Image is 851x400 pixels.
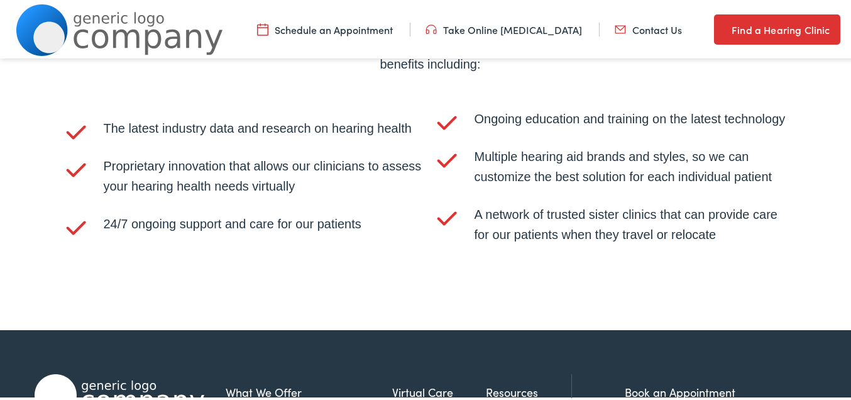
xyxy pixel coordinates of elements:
[104,116,424,136] div: The latest industry data and research on hearing health
[475,107,795,127] div: Ongoing education and training on the latest technology
[257,21,393,35] a: Schedule an Appointment
[615,21,682,35] a: Contact Us
[475,145,795,185] div: Multiple hearing aid brands and styles, so we can customize the best solution for each individual...
[714,20,725,35] img: utility icon
[392,382,486,399] a: Virtual Care
[425,21,437,35] img: utility icon
[714,13,840,43] a: Find a Hearing Clinic
[475,203,795,243] div: A network of trusted sister clinics that can provide care for our patients when they travel or re...
[104,212,424,252] div: 24/7 ongoing support and care for our patients
[257,21,268,35] img: utility icon
[104,154,424,194] div: Proprietary innovation that allows our clinicians to assess your hearing health needs virtually
[625,382,735,398] a: Book an Appointment
[425,21,582,35] a: Take Online [MEDICAL_DATA]
[226,382,392,399] a: What We Offer
[615,21,626,35] img: utility icon
[486,382,571,399] a: Resources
